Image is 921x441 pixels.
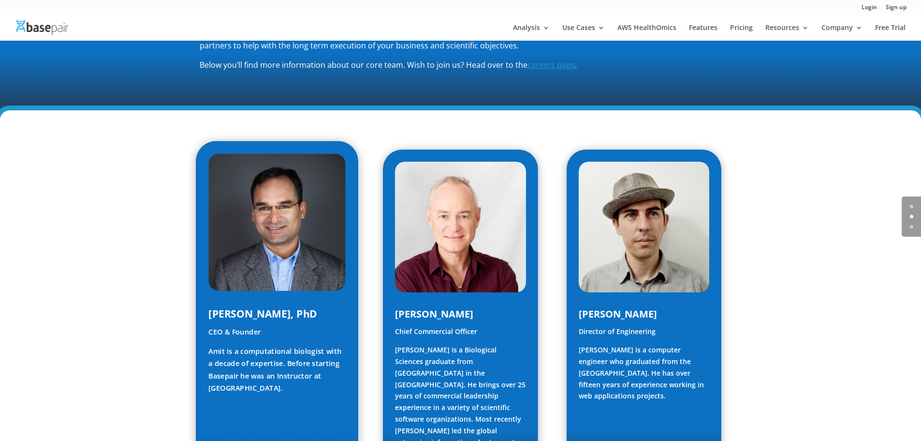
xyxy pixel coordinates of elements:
[395,307,473,320] span: [PERSON_NAME]
[821,24,863,41] a: Company
[562,24,605,41] a: Use Cases
[208,307,317,320] span: [PERSON_NAME], PhD
[208,326,346,346] p: CEO & Founder
[910,225,913,228] a: 2
[617,24,676,41] a: AWS HealthOmics
[200,60,527,70] span: Below you’ll find more information about our core team. Wish to join us? Head over to the
[395,326,526,344] p: Chief Commercial Officer
[910,205,913,208] a: 0
[910,215,913,218] a: 1
[886,4,906,15] a: Sign up
[527,60,575,70] a: careers page
[765,24,809,41] a: Resources
[575,60,577,70] span: .
[579,307,657,320] span: [PERSON_NAME]
[862,4,877,15] a: Login
[875,24,906,41] a: Free Trial
[579,326,709,344] p: Director of Engineering
[208,345,346,394] p: Amit is a computational biologist with a decade of expertise. Before starting Basepair he was an ...
[579,344,709,402] p: [PERSON_NAME] is a computer engineer who graduated from the [GEOGRAPHIC_DATA]. He has over fiftee...
[513,24,550,41] a: Analysis
[730,24,753,41] a: Pricing
[16,20,68,34] img: Basepair
[689,24,717,41] a: Features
